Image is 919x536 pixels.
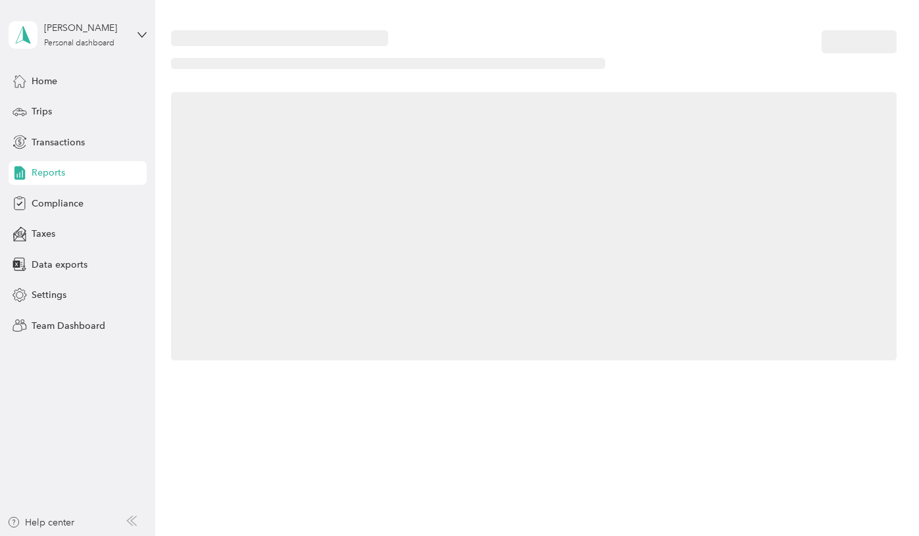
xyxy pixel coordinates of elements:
div: Personal dashboard [44,39,114,47]
button: Help center [7,516,74,529]
div: [PERSON_NAME] [44,21,126,35]
span: Trips [32,105,52,118]
span: Team Dashboard [32,319,105,333]
span: Home [32,74,57,88]
span: Data exports [32,258,87,272]
iframe: Everlance-gr Chat Button Frame [845,462,919,536]
span: Compliance [32,197,84,210]
span: Transactions [32,135,85,149]
span: Settings [32,288,66,302]
span: Taxes [32,227,55,241]
span: Reports [32,166,65,180]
